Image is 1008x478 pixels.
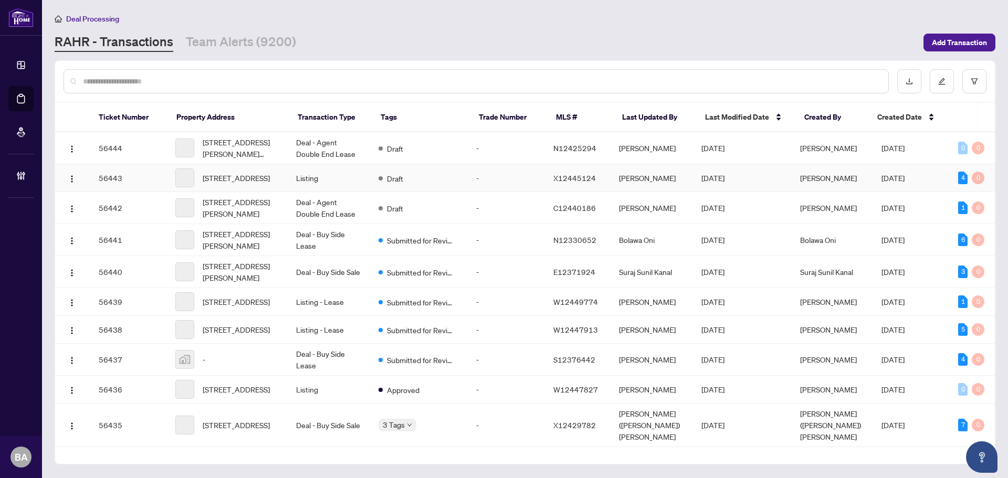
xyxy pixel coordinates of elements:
[203,354,205,365] span: -
[701,297,724,306] span: [DATE]
[553,297,598,306] span: W12449774
[553,325,598,334] span: W12447913
[372,103,470,132] th: Tags
[877,111,922,123] span: Created Date
[881,235,905,245] span: [DATE]
[701,325,724,334] span: [DATE]
[800,173,857,183] span: [PERSON_NAME]
[972,142,984,154] div: 0
[972,323,984,336] div: 0
[203,384,270,395] span: [STREET_ADDRESS]
[906,78,913,85] span: download
[203,296,270,307] span: [STREET_ADDRESS]
[288,132,370,164] td: Deal - Agent Double End Lease
[611,403,693,447] td: [PERSON_NAME] ([PERSON_NAME]) [PERSON_NAME]
[468,132,544,164] td: -
[881,325,905,334] span: [DATE]
[701,420,724,430] span: [DATE]
[881,267,905,277] span: [DATE]
[701,173,724,183] span: [DATE]
[64,199,80,216] button: Logo
[8,8,34,27] img: logo
[470,103,548,132] th: Trade Number
[958,323,968,336] div: 5
[796,103,869,132] th: Created By
[881,173,905,183] span: [DATE]
[288,316,370,344] td: Listing - Lease
[971,78,978,85] span: filter
[68,237,76,245] img: Logo
[800,325,857,334] span: [PERSON_NAME]
[468,288,544,316] td: -
[800,297,857,306] span: [PERSON_NAME]
[64,263,80,280] button: Logo
[64,293,80,310] button: Logo
[288,224,370,256] td: Deal - Buy Side Lease
[387,296,455,308] span: Submitted for Review
[203,136,279,160] span: [STREET_ADDRESS][PERSON_NAME][PERSON_NAME]
[972,353,984,366] div: 0
[881,297,905,306] span: [DATE]
[932,34,987,51] span: Add Transaction
[701,235,724,245] span: [DATE]
[288,288,370,316] td: Listing - Lease
[962,69,986,93] button: filter
[800,385,857,394] span: [PERSON_NAME]
[68,326,76,335] img: Logo
[966,441,997,473] button: Open asap
[800,267,853,277] span: Suraj Sunil Kanal
[387,324,455,336] span: Submitted for Review
[958,172,968,184] div: 4
[64,351,80,368] button: Logo
[387,384,419,396] span: Approved
[930,69,954,93] button: edit
[203,228,279,251] span: [STREET_ADDRESS][PERSON_NAME]
[90,192,167,224] td: 56442
[90,132,167,164] td: 56444
[90,376,167,403] td: 56436
[611,224,693,256] td: Bolawa Oni
[972,265,984,278] div: 0
[468,376,544,403] td: -
[90,164,167,192] td: 56443
[697,103,796,132] th: Last Modified Date
[800,143,857,153] span: [PERSON_NAME]
[90,403,167,447] td: 56435
[288,344,370,376] td: Deal - Buy Side Lease
[288,164,370,192] td: Listing
[800,355,857,364] span: [PERSON_NAME]
[958,353,968,366] div: 4
[553,173,596,183] span: X12445124
[553,235,596,245] span: N12330652
[90,344,167,376] td: 56437
[176,350,194,368] img: thumbnail-img
[611,316,693,344] td: [PERSON_NAME]
[203,260,279,283] span: [STREET_ADDRESS][PERSON_NAME]
[701,267,724,277] span: [DATE]
[90,316,167,344] td: 56438
[611,288,693,316] td: [PERSON_NAME]
[701,385,724,394] span: [DATE]
[958,233,968,246] div: 6
[387,143,403,154] span: Draft
[468,256,544,288] td: -
[958,265,968,278] div: 3
[289,103,372,132] th: Transaction Type
[897,69,921,93] button: download
[881,203,905,213] span: [DATE]
[68,422,76,430] img: Logo
[701,355,724,364] span: [DATE]
[387,235,455,246] span: Submitted for Review
[468,192,544,224] td: -
[972,295,984,308] div: 0
[468,403,544,447] td: -
[958,201,968,214] div: 1
[68,269,76,277] img: Logo
[68,145,76,153] img: Logo
[64,321,80,338] button: Logo
[203,196,279,219] span: [STREET_ADDRESS][PERSON_NAME]
[800,409,861,441] span: [PERSON_NAME] ([PERSON_NAME]) [PERSON_NAME]
[64,417,80,433] button: Logo
[64,231,80,248] button: Logo
[972,201,984,214] div: 0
